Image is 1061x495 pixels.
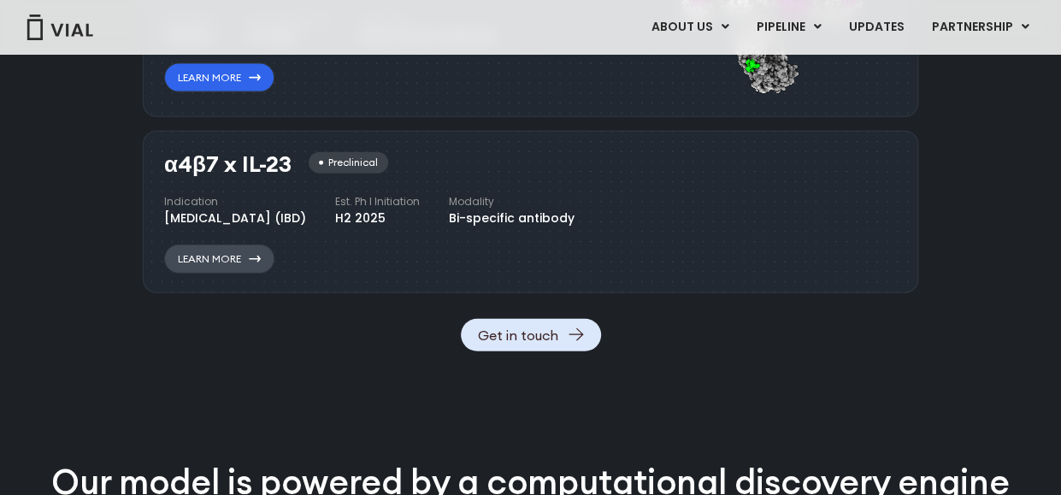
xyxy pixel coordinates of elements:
[638,13,742,42] a: ABOUT USMenu Toggle
[461,319,601,351] a: Get in touch
[164,194,306,209] h4: Indication
[164,245,274,274] a: Learn More
[164,152,292,177] h3: α4β7 x IL-23
[918,13,1043,42] a: PARTNERSHIPMenu Toggle
[309,152,388,174] div: Preclinical
[449,209,575,227] div: Bi-specific antibody
[335,194,420,209] h4: Est. Ph I Initiation
[449,194,575,209] h4: Modality
[835,13,917,42] a: UPDATES
[164,209,306,227] div: [MEDICAL_DATA] (IBD)
[164,63,274,92] a: Learn More
[335,209,420,227] div: H2 2025
[743,13,834,42] a: PIPELINEMenu Toggle
[26,15,94,40] img: Vial Logo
